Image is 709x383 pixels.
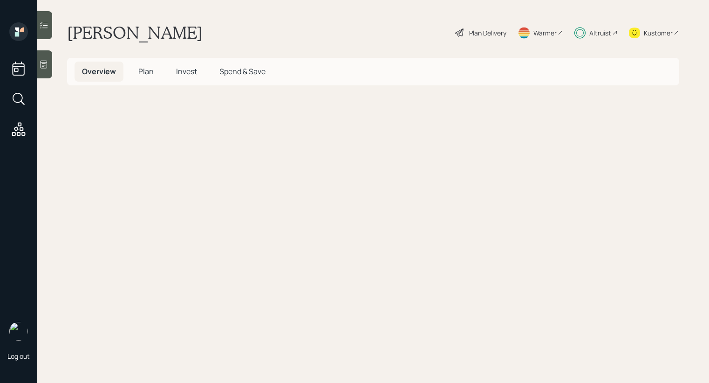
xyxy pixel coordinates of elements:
span: Spend & Save [219,66,266,77]
h1: [PERSON_NAME] [67,22,203,43]
div: Log out [7,352,30,361]
div: Warmer [533,28,557,38]
img: retirable_logo.png [9,322,28,341]
span: Invest [176,66,197,77]
div: Altruist [589,28,611,38]
span: Overview [82,66,116,77]
span: Plan [138,66,154,77]
div: Kustomer [644,28,673,38]
div: Plan Delivery [469,28,506,38]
